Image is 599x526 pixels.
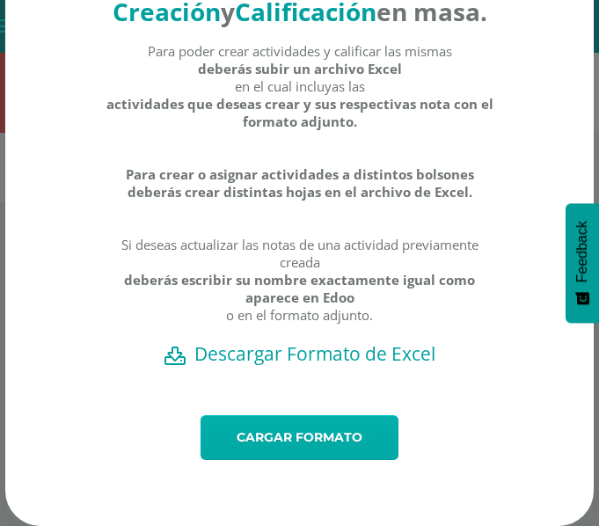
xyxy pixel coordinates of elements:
[105,95,494,130] strong: actividades que deseas crear y sus respectivas nota con el formato adjunto.
[201,415,398,460] a: Cargar formato
[566,203,599,323] button: Feedback - Mostrar encuesta
[36,341,563,366] a: Descargar Formato de Excel
[574,221,590,282] span: Feedback
[105,165,494,201] strong: Para crear o asignar actividades a distintos bolsones deberás crear distintas hojas en el archivo...
[105,42,494,341] div: Para poder crear actividades y calificar las mismas en el cual incluyas las Si deseas actualizar ...
[198,60,402,77] strong: deberás subir un archivo Excel
[105,271,494,306] strong: deberás escribir su nombre exactamente igual como aparece en Edoo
